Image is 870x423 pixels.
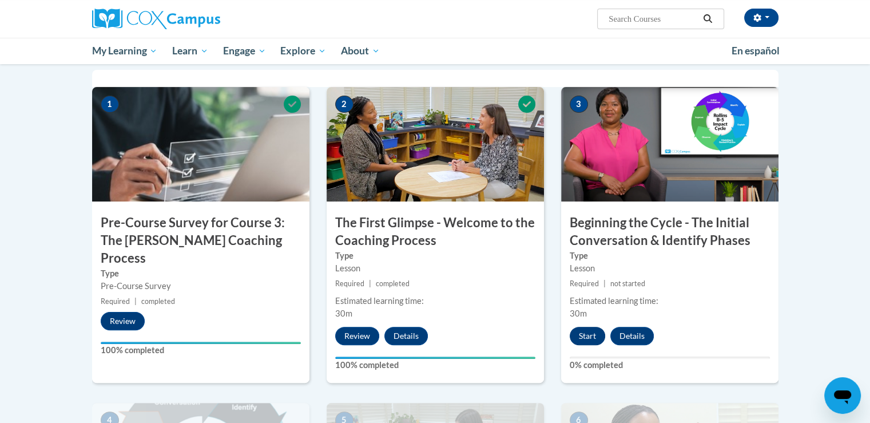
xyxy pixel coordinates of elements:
[141,297,175,306] span: completed
[223,44,266,58] span: Engage
[570,359,770,371] label: 0% completed
[570,250,770,262] label: Type
[610,279,645,288] span: not started
[384,327,428,345] button: Details
[744,9,778,27] button: Account Settings
[75,38,796,64] div: Main menu
[92,214,309,267] h3: Pre-Course Survey for Course 3: The [PERSON_NAME] Coaching Process
[570,96,588,113] span: 3
[570,327,605,345] button: Start
[101,297,130,306] span: Required
[172,44,208,58] span: Learn
[335,309,352,318] span: 30m
[335,96,353,113] span: 2
[333,38,387,64] a: About
[165,38,216,64] a: Learn
[570,295,770,307] div: Estimated learning time:
[732,45,780,57] span: En español
[610,327,654,345] button: Details
[335,262,535,275] div: Lesson
[570,309,587,318] span: 30m
[92,9,220,29] img: Cox Campus
[101,344,301,357] label: 100% completed
[335,357,535,359] div: Your progress
[92,44,157,58] span: My Learning
[724,39,787,63] a: En español
[92,9,309,29] a: Cox Campus
[273,38,333,64] a: Explore
[134,297,137,306] span: |
[335,279,364,288] span: Required
[699,12,716,26] button: Search
[101,96,119,113] span: 1
[101,312,145,330] button: Review
[603,279,606,288] span: |
[335,295,535,307] div: Estimated learning time:
[376,279,410,288] span: completed
[561,87,778,201] img: Course Image
[85,38,165,64] a: My Learning
[92,87,309,201] img: Course Image
[341,44,380,58] span: About
[101,280,301,292] div: Pre-Course Survey
[570,279,599,288] span: Required
[327,87,544,201] img: Course Image
[561,214,778,250] h3: Beginning the Cycle - The Initial Conversation & Identify Phases
[335,250,535,262] label: Type
[327,214,544,250] h3: The First Glimpse - Welcome to the Coaching Process
[216,38,273,64] a: Engage
[335,359,535,371] label: 100% completed
[570,262,770,275] div: Lesson
[607,12,699,26] input: Search Courses
[369,279,371,288] span: |
[824,377,861,414] iframe: Button to launch messaging window
[101,267,301,280] label: Type
[280,44,326,58] span: Explore
[335,327,379,345] button: Review
[101,342,301,344] div: Your progress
